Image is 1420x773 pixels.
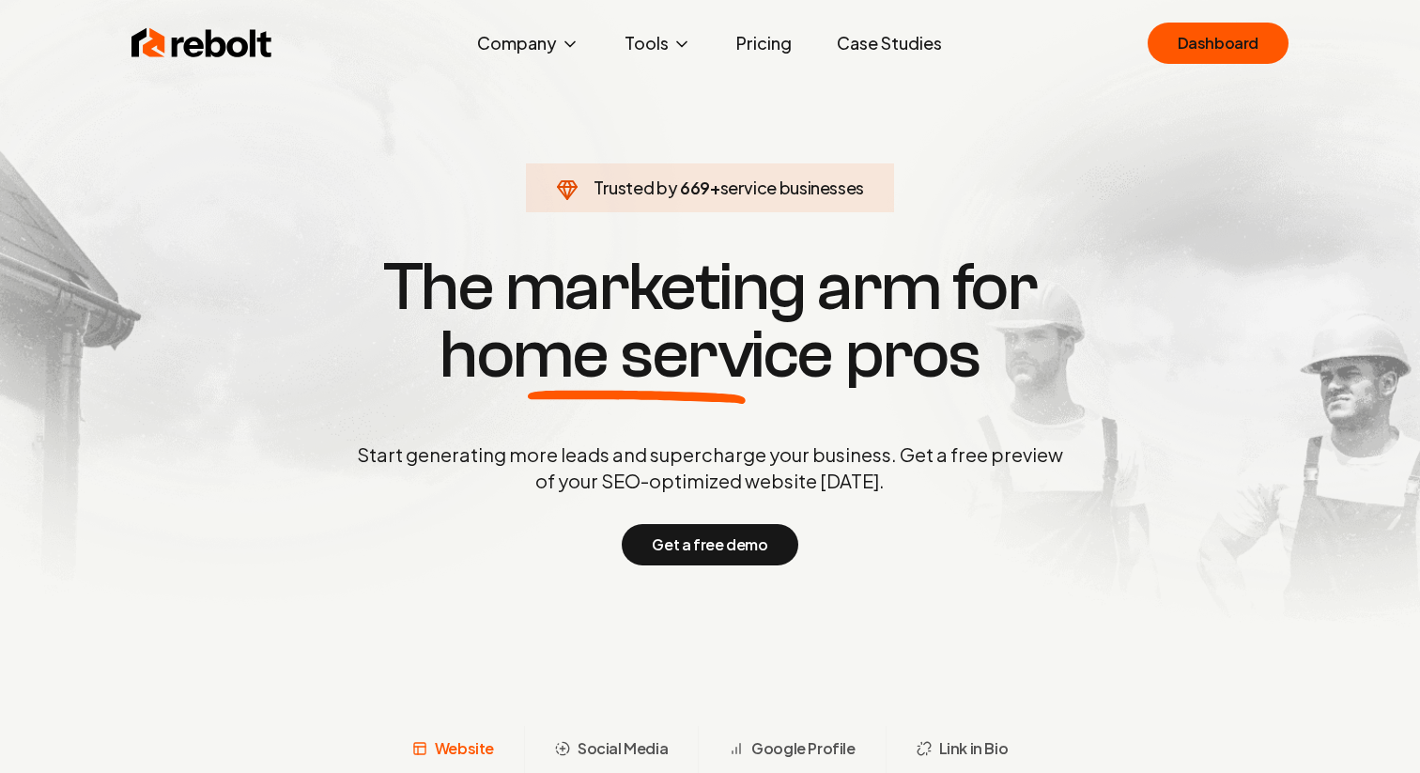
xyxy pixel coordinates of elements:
img: Rebolt Logo [131,24,272,62]
p: Start generating more leads and supercharge your business. Get a free preview of your SEO-optimiz... [353,441,1067,494]
button: Company [462,24,594,62]
span: + [710,177,720,198]
a: Case Studies [822,24,957,62]
span: service businesses [720,177,865,198]
span: Social Media [578,737,668,760]
span: home service [440,321,833,389]
span: 669 [680,175,710,201]
span: Trusted by [594,177,677,198]
a: Dashboard [1148,23,1289,64]
span: Website [435,737,494,760]
span: Link in Bio [939,737,1009,760]
button: Get a free demo [622,524,797,565]
span: Google Profile [751,737,855,760]
h1: The marketing arm for pros [259,254,1161,389]
button: Tools [610,24,706,62]
a: Pricing [721,24,807,62]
